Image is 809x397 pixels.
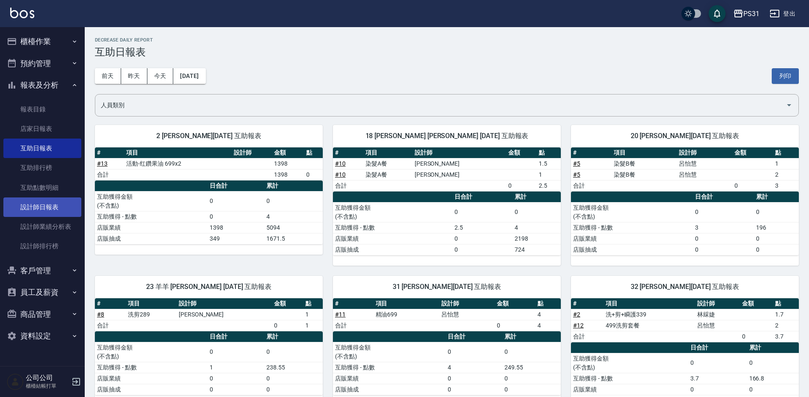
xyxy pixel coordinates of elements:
[754,244,799,255] td: 0
[264,373,323,384] td: 0
[303,309,323,320] td: 1
[208,373,264,384] td: 0
[573,322,584,329] a: #12
[272,147,304,158] th: 金額
[446,373,502,384] td: 0
[208,362,264,373] td: 1
[335,171,346,178] a: #10
[446,384,502,395] td: 0
[695,309,740,320] td: 林綵婕
[3,31,81,53] button: 櫃檯作業
[730,5,763,22] button: PS31
[535,309,561,320] td: 4
[688,384,747,395] td: 0
[95,298,323,331] table: a dense table
[147,68,174,84] button: 今天
[333,222,452,233] td: 互助獲得 - 點數
[105,132,313,140] span: 2 [PERSON_NAME][DATE] 互助報表
[124,158,232,169] td: 活動-红鑽果油 699x2
[3,260,81,282] button: 客戶管理
[333,192,561,255] table: a dense table
[264,362,323,373] td: 238.55
[695,298,740,309] th: 設計師
[95,211,208,222] td: 互助獲得 - 點數
[571,233,693,244] td: 店販業績
[688,353,747,373] td: 0
[695,320,740,331] td: 呂怡慧
[688,373,747,384] td: 3.7
[303,320,323,331] td: 1
[502,384,561,395] td: 0
[740,298,773,309] th: 金額
[95,191,208,211] td: 互助獲得金額 (不含點)
[264,222,323,233] td: 5094
[333,244,452,255] td: 店販抽成
[581,132,789,140] span: 20 [PERSON_NAME][DATE] 互助報表
[272,298,303,309] th: 金額
[333,362,446,373] td: 互助獲得 - 點數
[363,158,413,169] td: 染髮A餐
[95,37,799,43] h2: Decrease Daily Report
[264,384,323,395] td: 0
[571,353,688,373] td: 互助獲得金額 (不含點)
[26,382,69,390] p: 櫃檯結帳打單
[3,74,81,96] button: 報表及分析
[452,222,512,233] td: 2.5
[747,384,799,395] td: 0
[537,158,561,169] td: 1.5
[208,233,264,244] td: 349
[754,202,799,222] td: 0
[272,169,304,180] td: 1398
[264,342,323,362] td: 0
[502,362,561,373] td: 249.55
[95,180,323,244] table: a dense table
[513,192,561,203] th: 累計
[537,180,561,191] td: 2.5
[571,202,693,222] td: 互助獲得金額 (不含點)
[446,342,502,362] td: 0
[95,320,126,331] td: 合計
[693,244,754,255] td: 0
[612,169,677,180] td: 染髮B餐
[95,342,208,362] td: 互助獲得金額 (不含點)
[95,298,126,309] th: #
[95,147,124,158] th: #
[333,147,363,158] th: #
[439,309,495,320] td: 呂怡慧
[303,298,323,309] th: 點
[772,68,799,84] button: 列印
[177,298,272,309] th: 設計師
[3,281,81,303] button: 員工及薪資
[754,233,799,244] td: 0
[3,236,81,256] a: 設計師排行榜
[513,202,561,222] td: 0
[502,342,561,362] td: 0
[333,233,452,244] td: 店販業績
[3,119,81,139] a: 店家日報表
[363,169,413,180] td: 染髮A餐
[446,362,502,373] td: 4
[573,160,580,167] a: #5
[773,158,799,169] td: 1
[573,311,580,318] a: #2
[604,309,695,320] td: 洗+剪+瞬護339
[743,8,759,19] div: PS31
[95,362,208,373] td: 互助獲得 - 點數
[3,53,81,75] button: 預約管理
[766,6,799,22] button: 登出
[677,147,732,158] th: 設計師
[363,147,413,158] th: 項目
[506,180,537,191] td: 0
[3,197,81,217] a: 設計師日報表
[232,147,272,158] th: 設計師
[333,202,452,222] td: 互助獲得金額 (不含點)
[537,169,561,180] td: 1
[304,169,323,180] td: 0
[495,320,535,331] td: 0
[173,68,205,84] button: [DATE]
[333,373,446,384] td: 店販業績
[571,147,612,158] th: #
[208,211,264,222] td: 0
[126,298,177,309] th: 項目
[571,147,799,192] table: a dense table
